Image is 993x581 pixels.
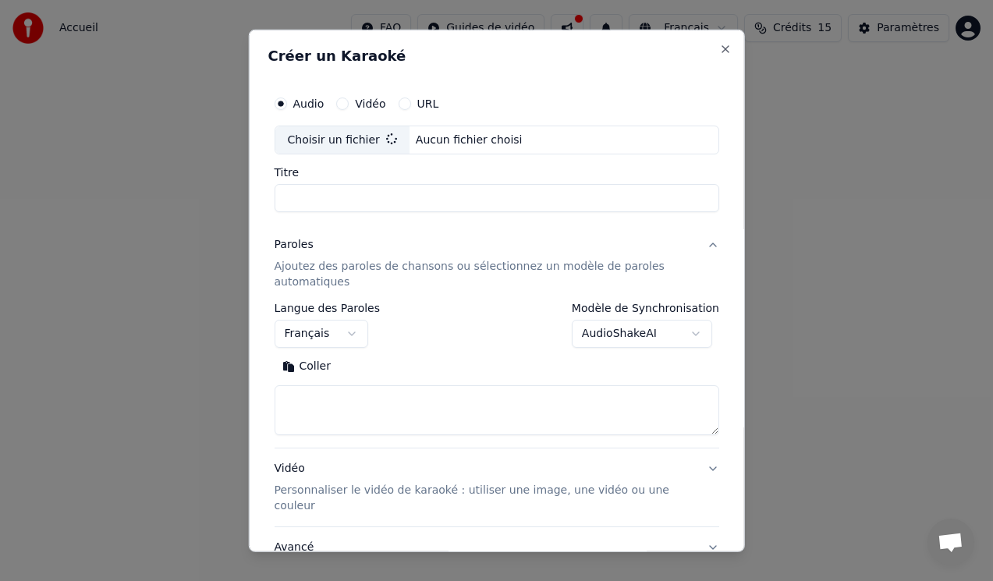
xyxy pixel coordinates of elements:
label: URL [417,97,438,108]
div: Vidéo [274,461,694,514]
div: Paroles [274,237,313,253]
button: Coller [274,354,339,379]
label: Vidéo [355,97,385,108]
p: Personnaliser le vidéo de karaoké : utiliser une image, une vidéo ou une couleur [274,483,694,514]
label: Titre [274,167,719,178]
p: Ajoutez des paroles de chansons ou sélectionnez un modèle de paroles automatiques [274,259,694,290]
label: Audio [293,97,324,108]
button: Avancé [274,527,719,568]
button: VidéoPersonnaliser le vidéo de karaoké : utiliser une image, une vidéo ou une couleur [274,448,719,526]
h2: Créer un Karaoké [268,48,725,62]
button: ParolesAjoutez des paroles de chansons ou sélectionnez un modèle de paroles automatiques [274,225,719,303]
div: ParolesAjoutez des paroles de chansons ou sélectionnez un modèle de paroles automatiques [274,303,719,448]
label: Langue des Paroles [274,303,380,314]
div: Choisir un fichier [275,126,409,154]
label: Modèle de Synchronisation [572,303,719,314]
div: Aucun fichier choisi [410,132,529,147]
